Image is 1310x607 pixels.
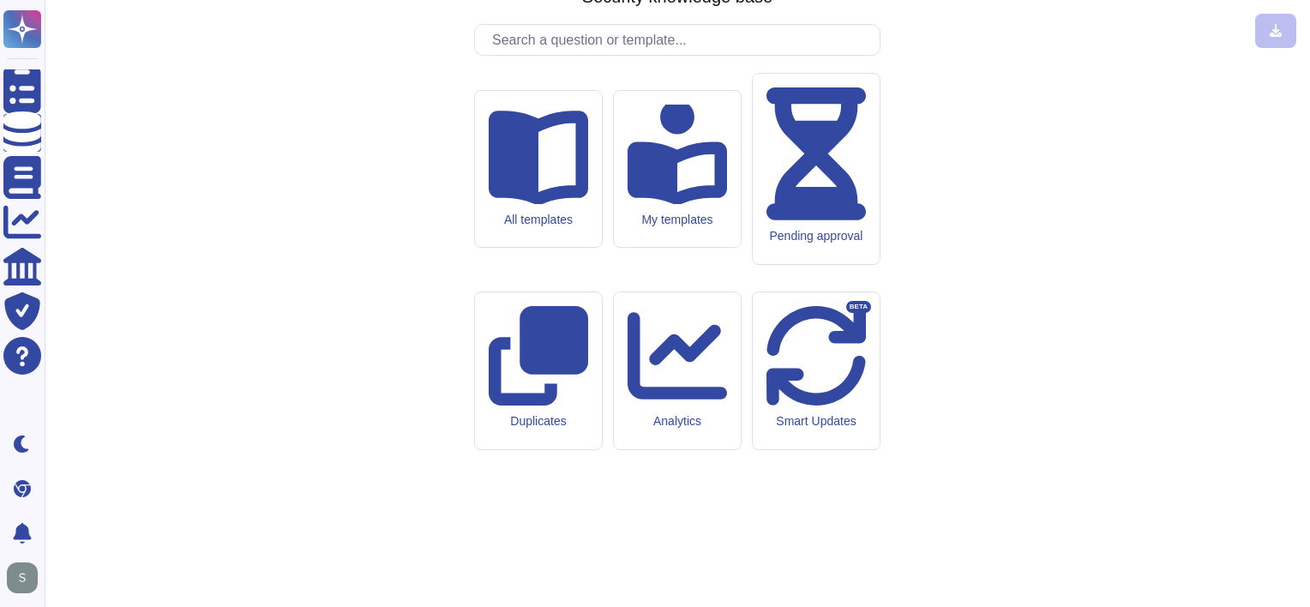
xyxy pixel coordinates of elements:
div: Pending approval [766,229,866,243]
div: Smart Updates [766,414,866,429]
div: My templates [628,213,727,227]
div: BETA [846,301,871,313]
div: Analytics [628,414,727,429]
img: user [7,562,38,593]
div: Duplicates [489,414,588,429]
div: All templates [489,213,588,227]
button: user [3,559,50,597]
input: Search a question or template... [484,25,880,55]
